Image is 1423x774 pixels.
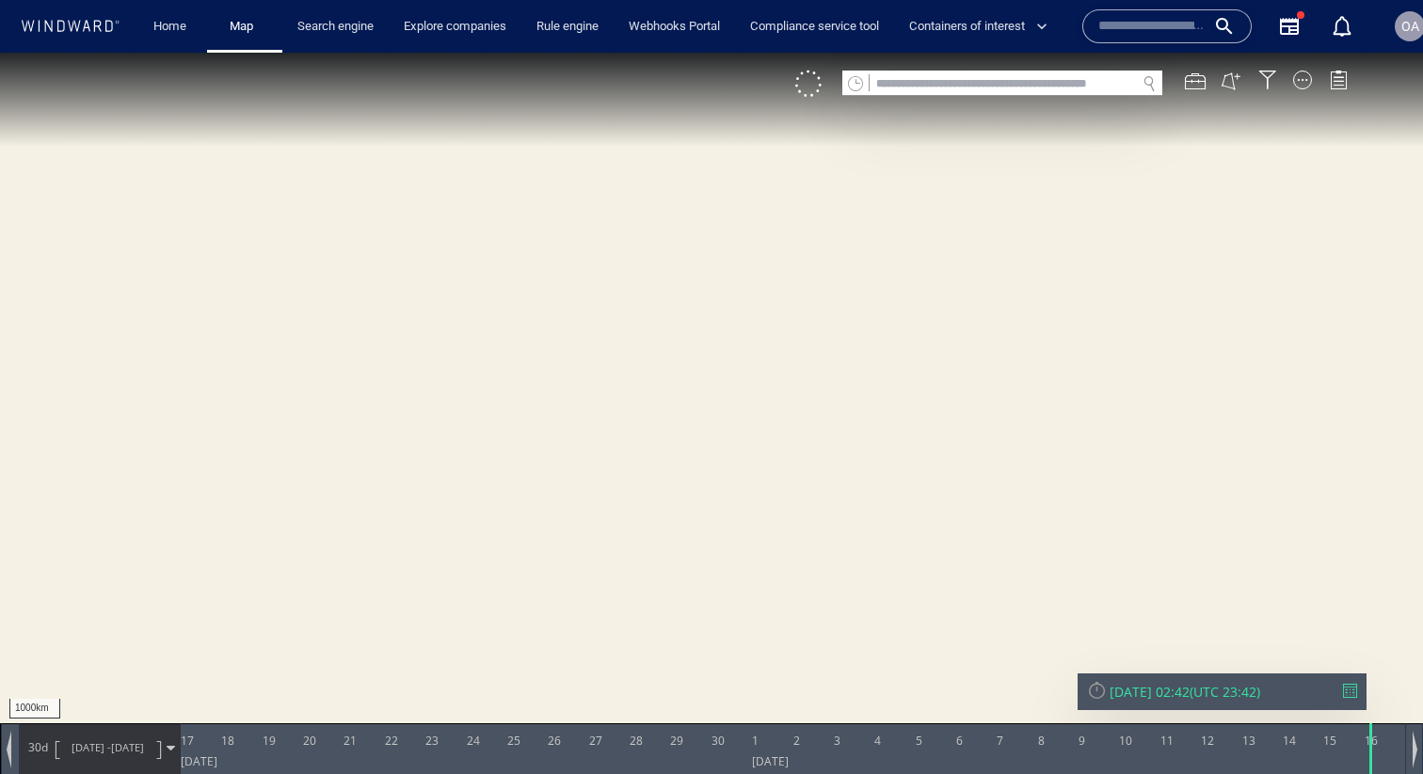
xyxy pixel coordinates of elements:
[1221,18,1241,39] button: Create an AOI.
[181,671,194,701] div: 17
[956,671,963,701] div: 6
[1331,15,1353,38] div: Notification center
[1119,671,1132,701] div: 10
[795,18,822,44] div: Click to show unselected vessels
[344,671,357,701] div: 21
[1087,627,1107,647] div: Reset Time
[630,671,643,701] div: 28
[303,671,316,701] div: 20
[1079,671,1085,701] div: 9
[385,671,398,701] div: 22
[997,671,1003,701] div: 7
[1242,671,1255,701] div: 13
[146,10,194,43] a: Home
[1087,630,1357,648] div: [DATE] 02:42(UTC 23:42)
[1401,19,1419,34] span: OA
[467,671,480,701] div: 24
[1110,630,1190,648] div: [DATE] 02:42
[181,701,217,721] div: [DATE]
[222,10,267,43] a: Map
[396,10,514,43] a: Explore companies
[752,671,759,701] div: 1
[1369,671,1391,721] div: Time: Wed Jul 16 2025 02:42:44 GMT+0300 (Israel Daylight Time)
[1329,18,1348,37] div: Legend
[111,687,144,702] span: [DATE]
[743,10,887,43] a: Compliance service tool
[290,10,381,43] a: Search engine
[1343,689,1409,760] iframe: Chat
[72,687,111,702] span: [DATE] -
[1323,671,1336,701] div: 15
[1256,630,1260,648] span: )
[1201,671,1214,701] div: 12
[1160,671,1174,701] div: 11
[752,701,789,721] div: [DATE]
[529,10,606,43] a: Rule engine
[909,16,1047,38] span: Containers of interest
[670,671,683,701] div: 29
[139,10,200,43] button: Home
[263,671,276,701] div: 19
[916,671,922,701] div: 5
[793,671,800,701] div: 2
[621,10,727,43] a: Webhooks Portal
[1293,18,1312,37] div: Map Display
[215,10,275,43] button: Map
[589,671,602,701] div: 27
[902,10,1063,43] button: Containers of interest
[9,646,60,666] div: 1000km
[1258,18,1277,37] div: Filter
[874,671,881,701] div: 4
[20,671,180,719] div: 30d[DATE] -[DATE]
[425,671,439,701] div: 23
[1190,630,1193,648] span: (
[1283,671,1296,701] div: 14
[24,687,51,703] span: Path Length
[1185,18,1206,39] div: Map Tools
[711,671,725,701] div: 30
[1038,671,1045,701] div: 8
[834,671,840,701] div: 3
[221,671,234,701] div: 18
[1193,630,1256,648] span: UTC 23:42
[548,671,561,701] div: 26
[507,671,520,701] div: 25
